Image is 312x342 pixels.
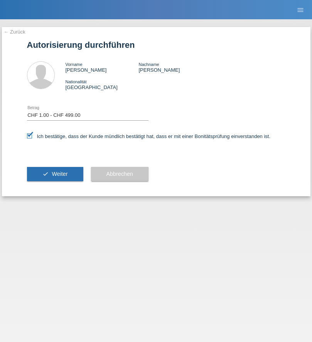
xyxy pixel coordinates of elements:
h1: Autorisierung durchführen [27,40,285,50]
button: Abbrechen [91,167,148,182]
span: Vorname [66,62,83,67]
i: check [42,171,49,177]
div: [PERSON_NAME] [66,61,139,73]
a: ← Zurück [4,29,25,35]
label: Ich bestätige, dass der Kunde mündlich bestätigt hat, dass er mit einer Bonitätsprüfung einversta... [27,133,271,139]
a: menu [293,7,308,12]
div: [PERSON_NAME] [138,61,212,73]
span: Abbrechen [106,171,133,177]
span: Nationalität [66,79,87,84]
i: menu [297,6,304,14]
span: Weiter [52,171,67,177]
div: [GEOGRAPHIC_DATA] [66,79,139,90]
button: check Weiter [27,167,83,182]
span: Nachname [138,62,159,67]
